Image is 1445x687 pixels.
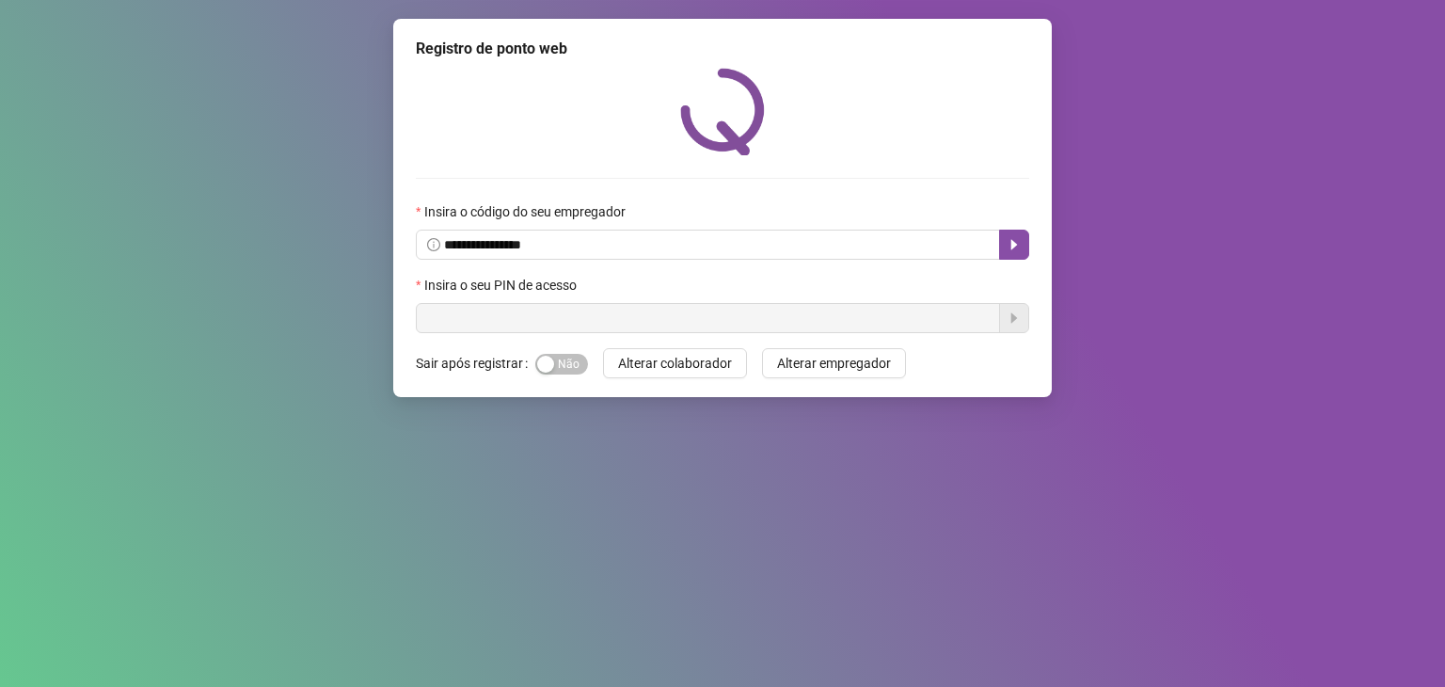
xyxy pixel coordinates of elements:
[777,353,891,374] span: Alterar empregador
[1007,237,1022,252] span: caret-right
[427,238,440,251] span: info-circle
[618,353,732,374] span: Alterar colaborador
[416,38,1029,60] div: Registro de ponto web
[680,68,765,155] img: QRPoint
[416,348,535,378] label: Sair após registrar
[416,275,589,296] label: Insira o seu PIN de acesso
[416,201,638,222] label: Insira o código do seu empregador
[762,348,906,378] button: Alterar empregador
[603,348,747,378] button: Alterar colaborador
